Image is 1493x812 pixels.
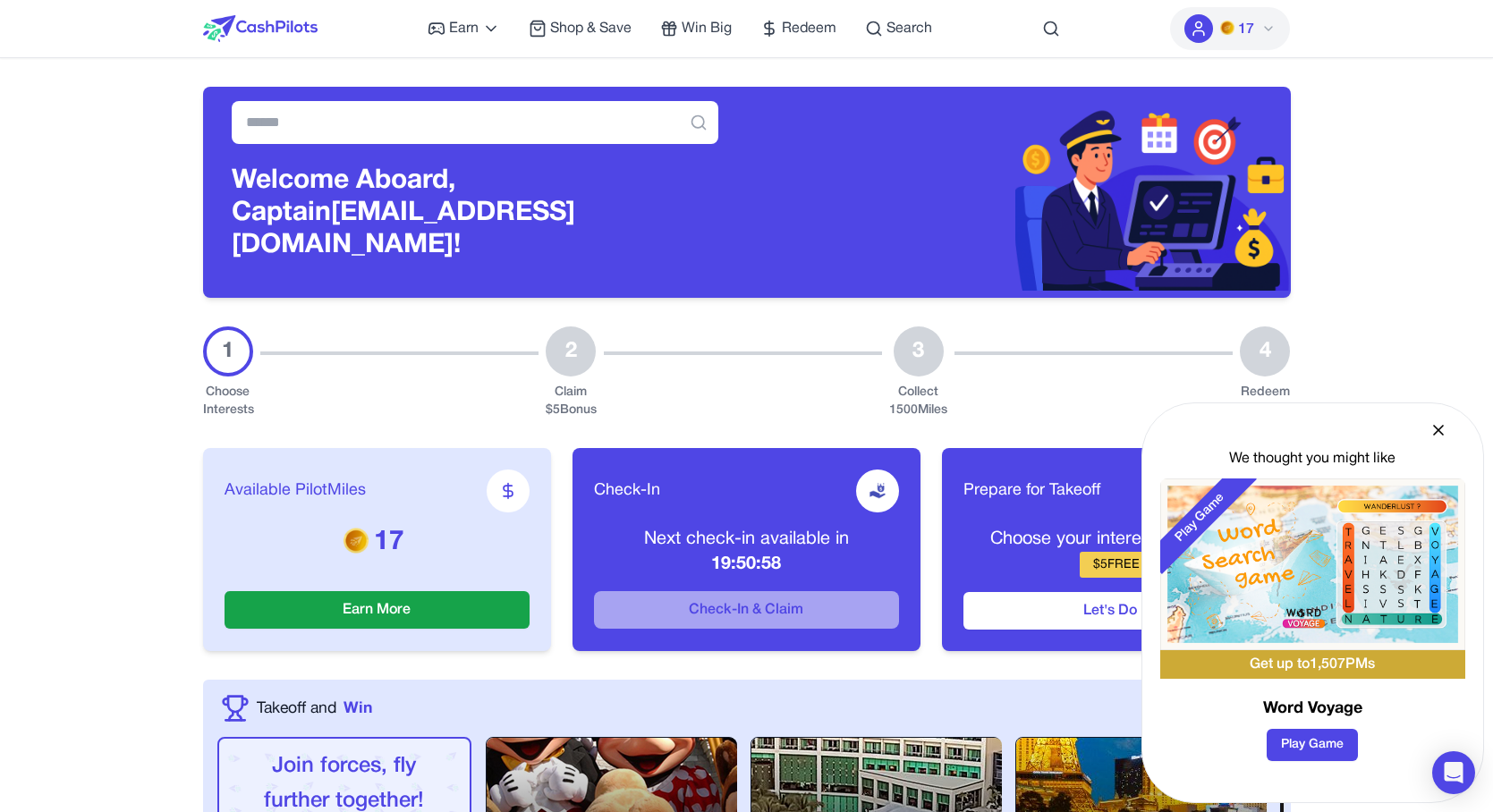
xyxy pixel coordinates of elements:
p: Choose your interests and earn [963,527,1268,552]
button: Let's Do It [963,592,1268,630]
a: Shop & Save [529,18,632,39]
img: PMs [344,528,369,553]
span: 17 [1238,19,1254,40]
p: 17 [225,527,530,559]
div: We thought you might like [1160,448,1465,469]
img: CashPilots Logo [203,15,318,42]
p: Next check-in available in [594,527,899,552]
a: Win Big [660,18,732,39]
div: $ 5 FREE [1080,552,1153,578]
div: 3 [894,326,944,376]
p: 19:50:58 [594,552,899,577]
a: Search [865,18,932,39]
img: Word Voyage [1160,478,1465,650]
span: Win Big [682,18,732,39]
span: Prepare for Takeoff [963,478,1100,503]
img: PMs [1220,21,1234,35]
div: Collect 1500 Miles [889,384,947,419]
span: Search [886,18,932,39]
span: Check-In [594,478,660,503]
div: Choose Interests [203,384,253,419]
div: Redeem Bonus [1240,384,1290,419]
div: Play Game [1144,461,1257,574]
div: Claim $ 5 Bonus [546,384,597,419]
a: Takeoff andWin [257,697,372,720]
button: Check-In & Claim [594,591,899,629]
div: Open Intercom Messenger [1432,751,1475,794]
span: Shop & Save [550,18,632,39]
img: receive-dollar [869,482,886,500]
span: Available PilotMiles [225,478,366,503]
h3: Word Voyage [1160,697,1465,722]
span: Win [344,697,372,720]
button: Play Game [1267,729,1358,761]
div: 4 [1240,326,1290,376]
h3: Welcome Aboard, Captain [EMAIL_ADDRESS][DOMAIN_NAME]! [232,165,718,262]
button: Earn More [225,591,530,629]
a: Earn [428,18,500,39]
span: Takeoff and [257,697,336,720]
a: Redeem [760,18,836,39]
div: 2 [546,326,596,376]
div: Get up to 1,507 PMs [1160,650,1465,679]
img: Header decoration [747,94,1291,291]
div: 1 [203,326,253,376]
span: Redeem [782,18,836,39]
button: PMs17 [1170,7,1290,50]
span: Earn [449,18,479,39]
